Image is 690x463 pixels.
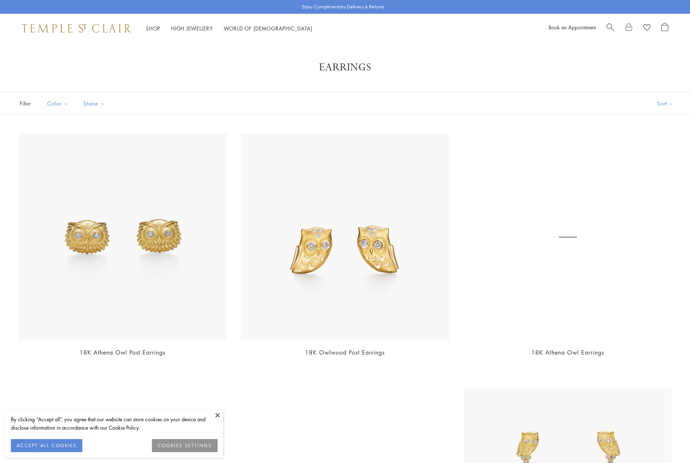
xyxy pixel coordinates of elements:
[654,429,683,456] iframe: Gorgias live chat messenger
[11,439,82,452] button: ACCEPT ALL COOKIES
[146,25,160,32] a: ShopShop
[549,24,596,31] a: Book an Appointment
[78,95,111,112] button: Stone
[152,439,218,452] button: COOKIES SETTINGS
[29,61,661,74] h1: Earrings
[11,415,218,432] div: By clicking “Accept all”, you agree that our website can store cookies on your device and disclos...
[42,95,74,112] button: Color
[607,23,614,34] a: Search
[241,133,449,341] img: 18K Owlwood Post Earrings
[224,25,313,32] a: World of [DEMOGRAPHIC_DATA]World of [DEMOGRAPHIC_DATA]
[641,92,690,115] button: Show sort by
[18,133,226,341] img: 18K Athena Owl Post Earrings
[79,348,165,356] a: 18K Athena Owl Post Earrings
[305,348,385,356] a: 18K Owlwood Post Earrings
[661,23,668,34] a: Open Shopping Bag
[146,24,313,33] nav: Main navigation
[171,25,213,32] a: High JewelleryHigh Jewellery
[44,99,74,108] span: Color
[531,348,604,356] a: 18K Athena Owl Earrings
[80,99,111,108] span: Stone
[302,3,384,11] p: Enjoy Complimentary Delivery & Returns
[22,24,131,33] img: Temple St. Clair
[464,133,672,341] a: E36186-OWLTG
[643,23,650,34] a: View Wishlist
